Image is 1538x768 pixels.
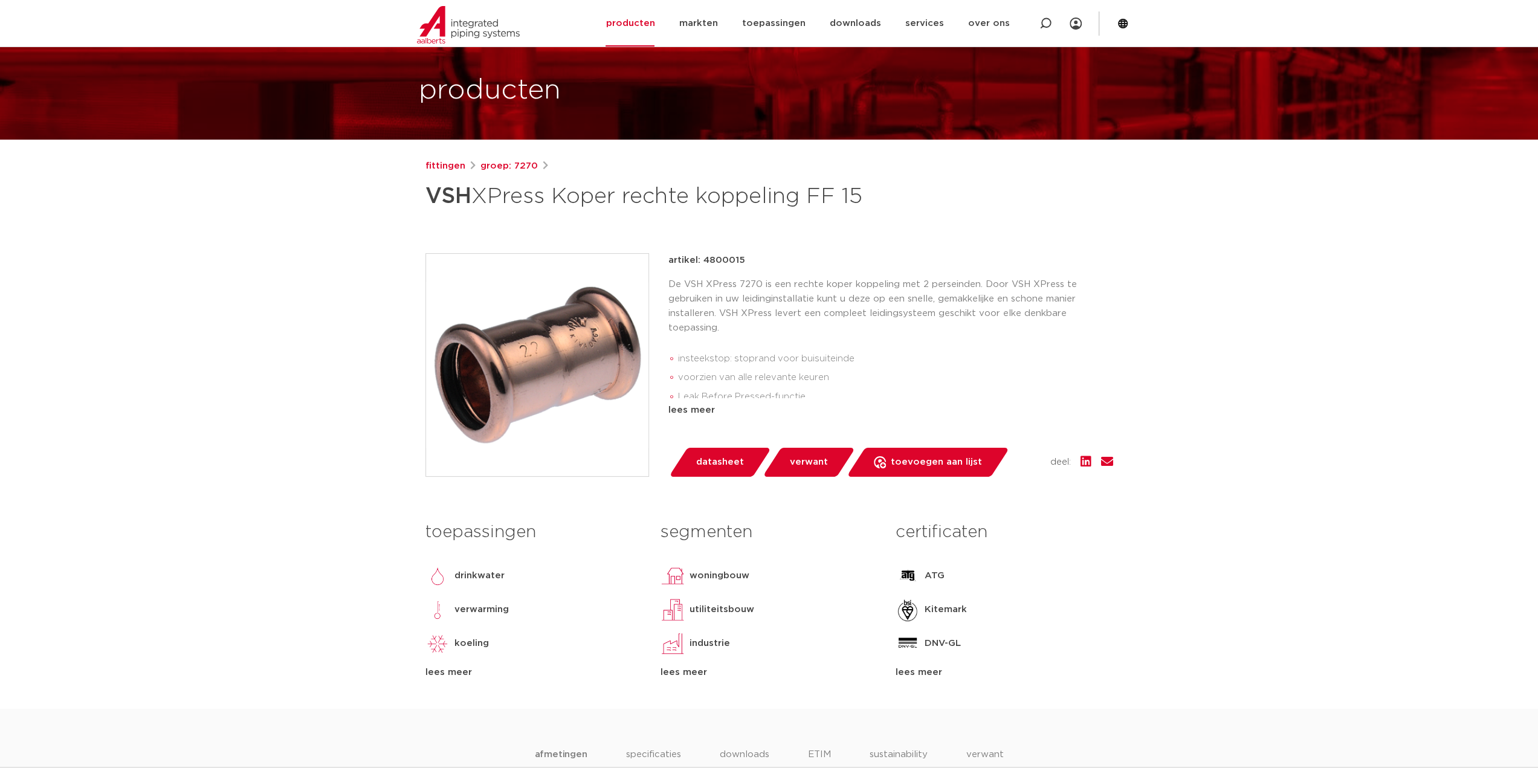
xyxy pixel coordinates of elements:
p: artikel: 4800015 [668,253,745,268]
strong: VSH [425,186,471,207]
div: lees meer [668,403,1113,418]
p: verwarming [454,602,509,617]
p: DNV-GL [925,636,961,651]
p: woningbouw [690,569,749,583]
div: lees meer [425,665,642,680]
img: verwarming [425,598,450,622]
span: datasheet [696,453,744,472]
p: industrie [690,636,730,651]
li: voorzien van alle relevante keuren [678,368,1113,387]
li: insteekstop: stoprand voor buisuiteinde [678,349,1113,369]
span: verwant [790,453,828,472]
span: toevoegen aan lijst [891,453,982,472]
img: Product Image for VSH XPress Koper rechte koppeling FF 15 [426,254,648,476]
li: Leak Before Pressed-functie [678,387,1113,407]
div: lees meer [896,665,1113,680]
h3: certificaten [896,520,1113,544]
a: groep: 7270 [480,159,538,173]
img: Kitemark [896,598,920,622]
h3: toepassingen [425,520,642,544]
p: ATG [925,569,945,583]
p: drinkwater [454,569,505,583]
a: datasheet [668,448,771,477]
p: koeling [454,636,489,651]
a: fittingen [425,159,465,173]
img: woningbouw [661,564,685,588]
img: DNV-GL [896,631,920,656]
img: ATG [896,564,920,588]
div: lees meer [661,665,877,680]
img: drinkwater [425,564,450,588]
h3: segmenten [661,520,877,544]
img: industrie [661,631,685,656]
img: utiliteitsbouw [661,598,685,622]
a: verwant [762,448,855,477]
h1: producten [419,71,561,110]
span: deel: [1050,455,1071,470]
p: Kitemark [925,602,967,617]
h1: XPress Koper rechte koppeling FF 15 [425,178,879,215]
img: koeling [425,631,450,656]
p: De VSH XPress 7270 is een rechte koper koppeling met 2 perseinden. Door VSH XPress te gebruiken i... [668,277,1113,335]
p: utiliteitsbouw [690,602,754,617]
